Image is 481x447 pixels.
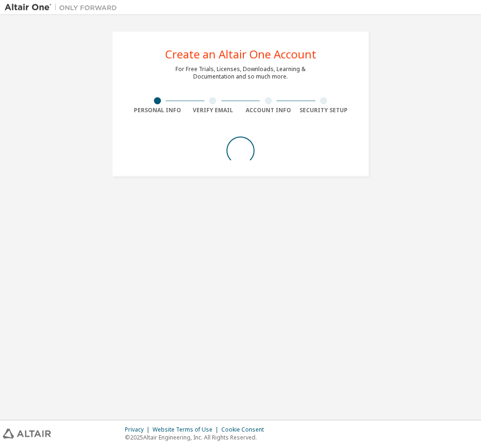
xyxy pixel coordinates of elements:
[125,433,270,441] p: © 2025 Altair Engineering, Inc. All Rights Reserved.
[165,49,316,60] div: Create an Altair One Account
[185,107,241,114] div: Verify Email
[153,426,221,433] div: Website Terms of Use
[3,429,51,439] img: altair_logo.svg
[125,426,153,433] div: Privacy
[130,107,185,114] div: Personal Info
[5,3,122,12] img: Altair One
[296,107,352,114] div: Security Setup
[221,426,270,433] div: Cookie Consent
[240,107,296,114] div: Account Info
[175,65,306,80] div: For Free Trials, Licenses, Downloads, Learning & Documentation and so much more.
